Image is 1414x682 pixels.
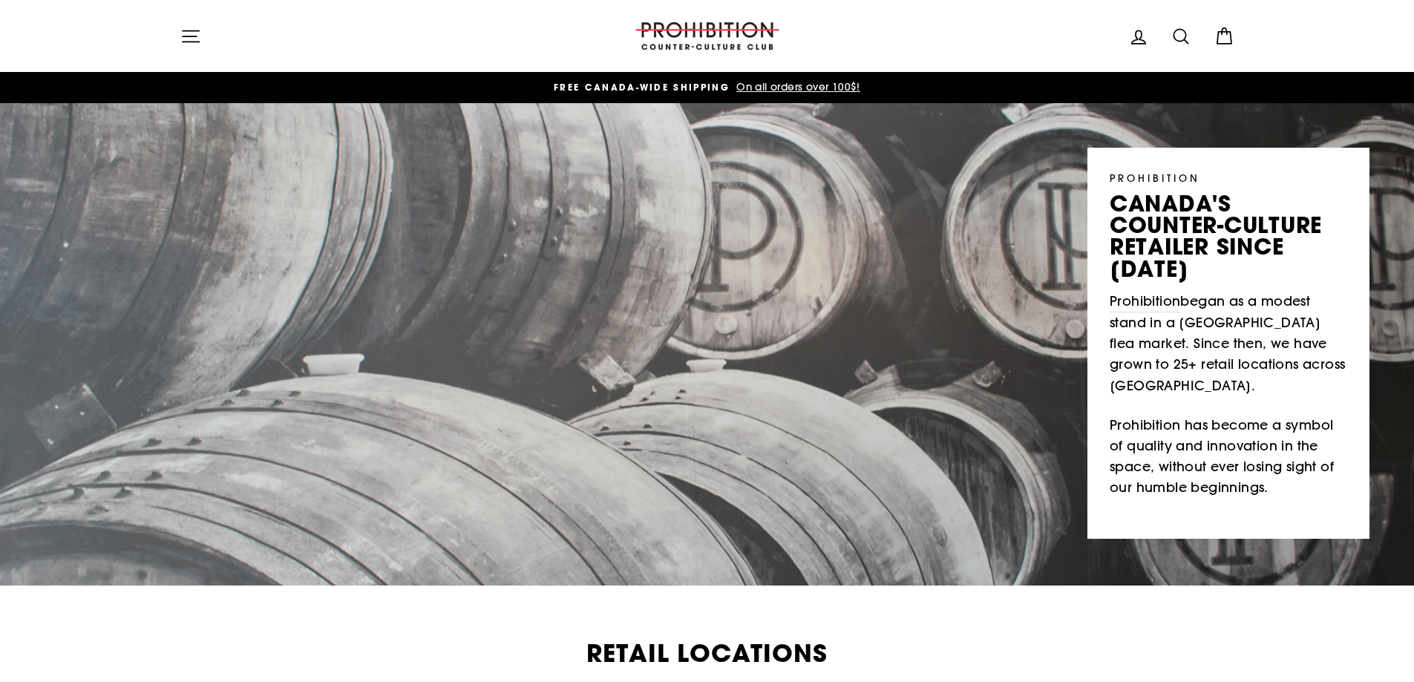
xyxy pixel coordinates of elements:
span: On all orders over 100$! [733,80,860,94]
img: PROHIBITION COUNTER-CULTURE CLUB [633,22,782,50]
h2: Retail Locations [180,641,1234,666]
p: began as a modest stand in a [GEOGRAPHIC_DATA] flea market. Since then, we have grown to 25+ reta... [1110,291,1347,396]
a: Prohibition [1110,291,1180,312]
span: FREE CANADA-WIDE SHIPPING [554,81,730,94]
p: Prohibition has become a symbol of quality and innovation in the space, without ever losing sight... [1110,415,1347,499]
a: FREE CANADA-WIDE SHIPPING On all orders over 100$! [184,79,1231,96]
p: PROHIBITION [1110,170,1347,186]
p: canada's counter-culture retailer since [DATE] [1110,193,1347,280]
